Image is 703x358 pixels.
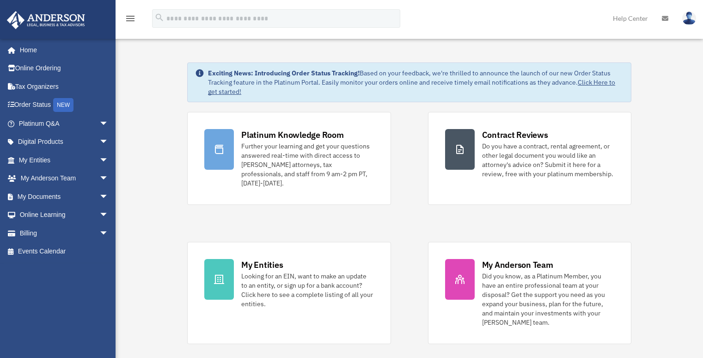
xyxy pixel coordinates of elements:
[6,169,122,188] a: My Anderson Teamarrow_drop_down
[187,242,391,344] a: My Entities Looking for an EIN, want to make an update to an entity, or sign up for a bank accoun...
[482,142,614,179] div: Do you have a contract, rental agreement, or other legal document you would like an attorney's ad...
[482,259,553,271] div: My Anderson Team
[125,13,136,24] i: menu
[241,129,344,141] div: Platinum Knowledge Room
[187,112,391,205] a: Platinum Knowledge Room Further your learning and get your questions answered real-time with dire...
[482,272,614,327] div: Did you know, as a Platinum Member, you have an entire professional team at your disposal? Get th...
[6,77,122,96] a: Tax Organizers
[6,41,118,59] a: Home
[6,133,122,151] a: Digital Productsarrow_drop_down
[6,96,122,115] a: Order StatusNEW
[154,12,165,23] i: search
[99,169,118,188] span: arrow_drop_down
[6,114,122,133] a: Platinum Q&Aarrow_drop_down
[428,242,631,344] a: My Anderson Team Did you know, as a Platinum Member, you have an entire professional team at your...
[99,206,118,225] span: arrow_drop_down
[99,224,118,243] span: arrow_drop_down
[125,16,136,24] a: menu
[241,259,283,271] div: My Entities
[6,242,122,261] a: Events Calendar
[208,68,624,96] div: Based on your feedback, we're thrilled to announce the launch of our new Order Status Tracking fe...
[99,133,118,152] span: arrow_drop_down
[682,12,696,25] img: User Pic
[208,69,360,77] strong: Exciting News: Introducing Order Status Tracking!
[6,59,122,78] a: Online Ordering
[6,206,122,224] a: Online Learningarrow_drop_down
[99,187,118,206] span: arrow_drop_down
[428,112,631,205] a: Contract Reviews Do you have a contract, rental agreement, or other legal document you would like...
[208,78,615,96] a: Click Here to get started!
[6,187,122,206] a: My Documentsarrow_drop_down
[4,11,88,29] img: Anderson Advisors Platinum Portal
[99,151,118,170] span: arrow_drop_down
[99,114,118,133] span: arrow_drop_down
[241,272,373,309] div: Looking for an EIN, want to make an update to an entity, or sign up for a bank account? Click her...
[53,98,73,112] div: NEW
[241,142,373,188] div: Further your learning and get your questions answered real-time with direct access to [PERSON_NAM...
[482,129,548,141] div: Contract Reviews
[6,224,122,242] a: Billingarrow_drop_down
[6,151,122,169] a: My Entitiesarrow_drop_down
